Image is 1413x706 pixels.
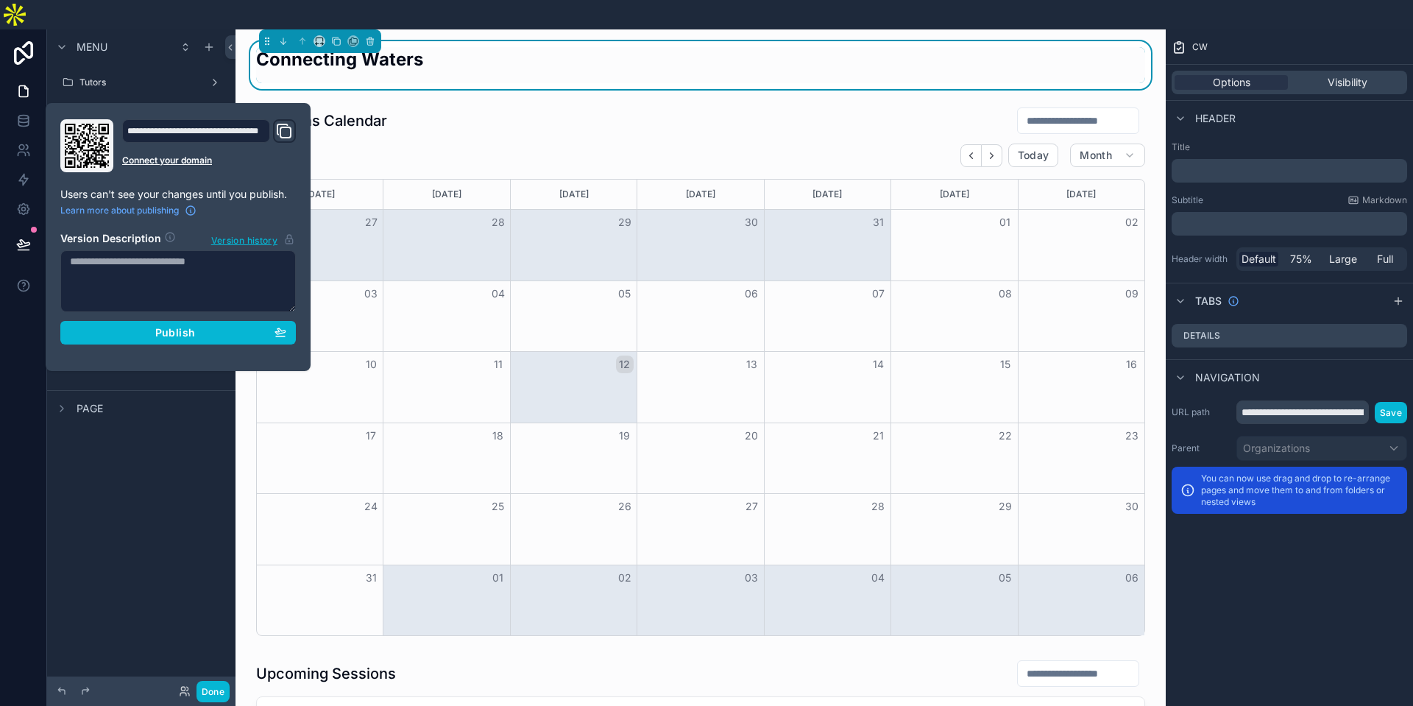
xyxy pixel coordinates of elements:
a: Markdown [1348,194,1407,206]
span: Publish [155,326,195,339]
button: 02 [1123,213,1141,231]
button: 23 [1123,427,1141,445]
button: 16 [1123,356,1141,373]
div: scrollable content [1172,159,1407,183]
span: Menu [77,40,107,54]
button: 04 [869,569,887,587]
button: 26 [616,498,634,515]
button: 30 [1123,498,1141,515]
label: Parent [1172,442,1230,454]
span: Page [77,401,103,416]
h2: Connecting Waters [256,47,423,71]
h2: Version Description [60,231,161,247]
button: 09 [1123,285,1141,303]
button: 19 [616,427,634,445]
button: 04 [489,285,507,303]
button: 27 [743,498,760,515]
button: 29 [996,498,1014,515]
span: Organizations [1243,441,1310,456]
button: 24 [362,498,380,515]
span: 75% [1290,252,1312,266]
button: 01 [996,213,1014,231]
a: Tutors [56,71,227,94]
button: 20 [743,427,760,445]
button: 30 [743,213,760,231]
button: 14 [869,356,887,373]
span: Full [1377,252,1393,266]
a: Connect your domain [122,155,296,166]
button: 27 [362,213,380,231]
span: Header [1195,111,1236,126]
span: Markdown [1362,194,1407,206]
button: 29 [616,213,634,231]
button: Version history [210,231,296,247]
label: Subtitle [1172,194,1203,206]
span: Visibility [1328,75,1367,90]
label: URL path [1172,406,1230,418]
button: Save [1375,402,1407,423]
span: Version history [211,232,277,247]
button: 25 [489,498,507,515]
button: 28 [489,213,507,231]
button: 05 [996,569,1014,587]
button: 05 [616,285,634,303]
span: CW [1192,41,1208,53]
button: 18 [489,427,507,445]
button: 02 [616,569,634,587]
div: Domain and Custom Link [122,119,296,172]
a: Learn more about publishing [60,205,196,216]
span: Default [1242,252,1276,266]
button: 15 [996,356,1014,373]
label: Details [1183,330,1220,342]
button: 06 [1123,569,1141,587]
span: Large [1329,252,1357,266]
button: 01 [489,569,507,587]
button: Done [196,681,230,702]
span: Navigation [1195,370,1260,385]
button: 17 [362,427,380,445]
button: 31 [869,213,887,231]
button: 22 [996,427,1014,445]
label: Tutors [79,77,203,88]
button: 03 [362,285,380,303]
label: Header width [1172,253,1230,265]
p: Users can't see your changes until you publish. [60,187,296,202]
div: scrollable content [1172,212,1407,236]
button: 10 [362,356,380,373]
button: 31 [362,569,380,587]
button: 21 [869,427,887,445]
p: You can now use drag and drop to re-arrange pages and move them to and from folders or nested views [1201,473,1398,508]
span: Learn more about publishing [60,205,179,216]
button: 07 [869,285,887,303]
label: Title [1172,141,1407,153]
span: Options [1213,75,1250,90]
button: 06 [743,285,760,303]
button: 12 [616,356,634,373]
button: 28 [869,498,887,515]
button: 13 [743,356,760,373]
span: Tabs [1195,294,1222,308]
button: Publish [60,321,296,345]
button: 03 [743,569,760,587]
button: 11 [489,356,507,373]
button: 08 [996,285,1014,303]
button: Organizations [1236,436,1407,461]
